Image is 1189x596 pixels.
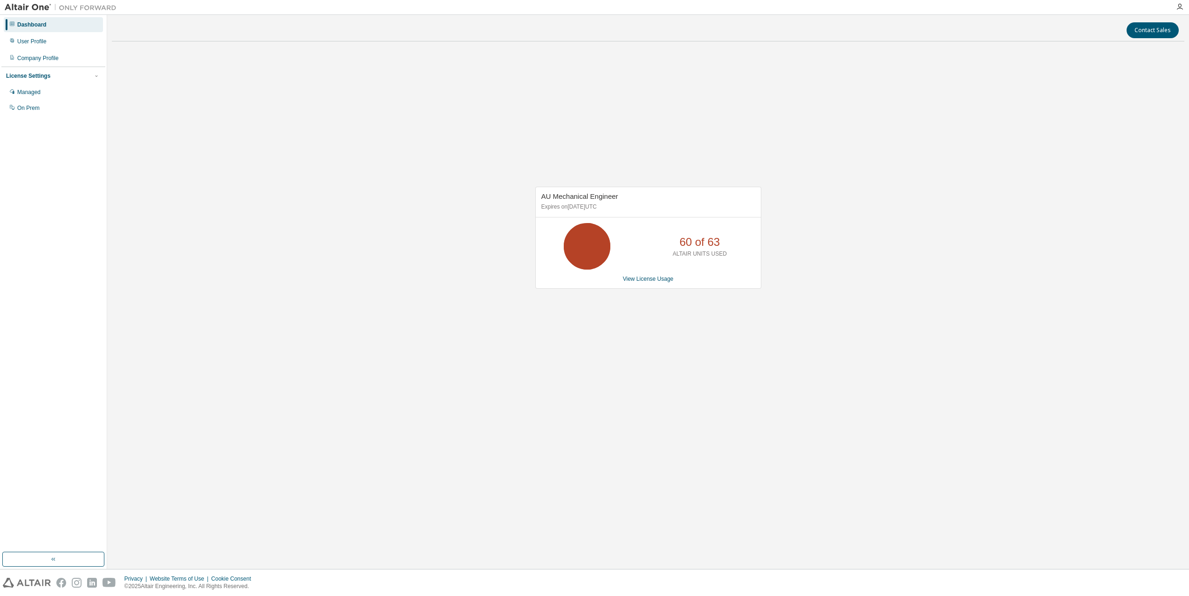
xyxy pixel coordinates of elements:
[1127,22,1179,38] button: Contact Sales
[124,575,150,582] div: Privacy
[3,578,51,588] img: altair_logo.svg
[679,234,720,250] p: 60 of 63
[56,578,66,588] img: facebook.svg
[17,104,40,112] div: On Prem
[541,203,753,211] p: Expires on [DATE] UTC
[124,582,257,590] p: © 2025 Altair Engineering, Inc. All Rights Reserved.
[623,276,674,282] a: View License Usage
[541,192,618,200] span: AU Mechanical Engineer
[87,578,97,588] img: linkedin.svg
[72,578,82,588] img: instagram.svg
[211,575,256,582] div: Cookie Consent
[17,38,47,45] div: User Profile
[6,72,50,80] div: License Settings
[150,575,211,582] div: Website Terms of Use
[673,250,727,258] p: ALTAIR UNITS USED
[17,88,41,96] div: Managed
[5,3,121,12] img: Altair One
[17,21,47,28] div: Dashboard
[102,578,116,588] img: youtube.svg
[17,54,59,62] div: Company Profile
